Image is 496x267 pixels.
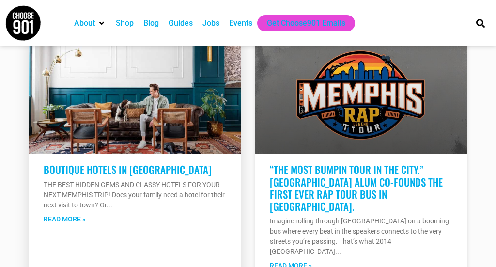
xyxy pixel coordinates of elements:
div: About [69,15,111,31]
a: A man sits on a brown leather sofa in a stylish living room with teal walls, an ornate rug, and m... [29,37,241,154]
a: Guides [169,17,193,29]
a: Jobs [202,17,219,29]
nav: Main nav [69,15,463,31]
a: Read more about Boutique Hotels in Memphis [44,214,86,224]
a: Blog [143,17,159,29]
div: Search [473,15,489,31]
a: “The most bumpin tour in the city.” [GEOGRAPHIC_DATA] alum co-founds the first ever rap tour bus ... [270,162,443,214]
p: THE BEST HIDDEN GEMS AND CLASSY HOTELS FOR YOUR NEXT MEMPHIS TRIP! Does your family need a hotel ... [44,180,226,210]
a: About [74,17,95,29]
p: Imagine rolling through [GEOGRAPHIC_DATA] on a booming bus where every beat in the speakers conne... [270,216,452,257]
a: Get Choose901 Emails [267,17,345,29]
a: Boutique Hotels in [GEOGRAPHIC_DATA] [44,162,212,177]
a: Events [229,17,252,29]
a: Shop [116,17,134,29]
